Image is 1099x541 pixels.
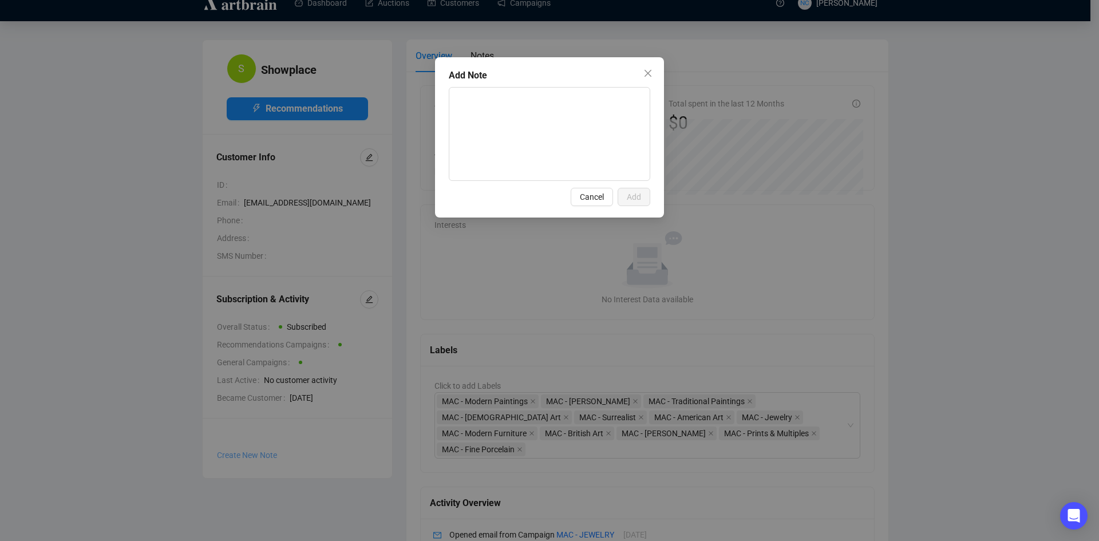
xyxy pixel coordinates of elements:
[639,64,657,82] button: Close
[1060,502,1088,530] div: Open Intercom Messenger
[618,188,650,206] button: Add
[449,69,650,82] div: Add Note
[571,188,613,206] button: Cancel
[643,69,653,78] span: close
[580,191,604,203] span: Cancel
